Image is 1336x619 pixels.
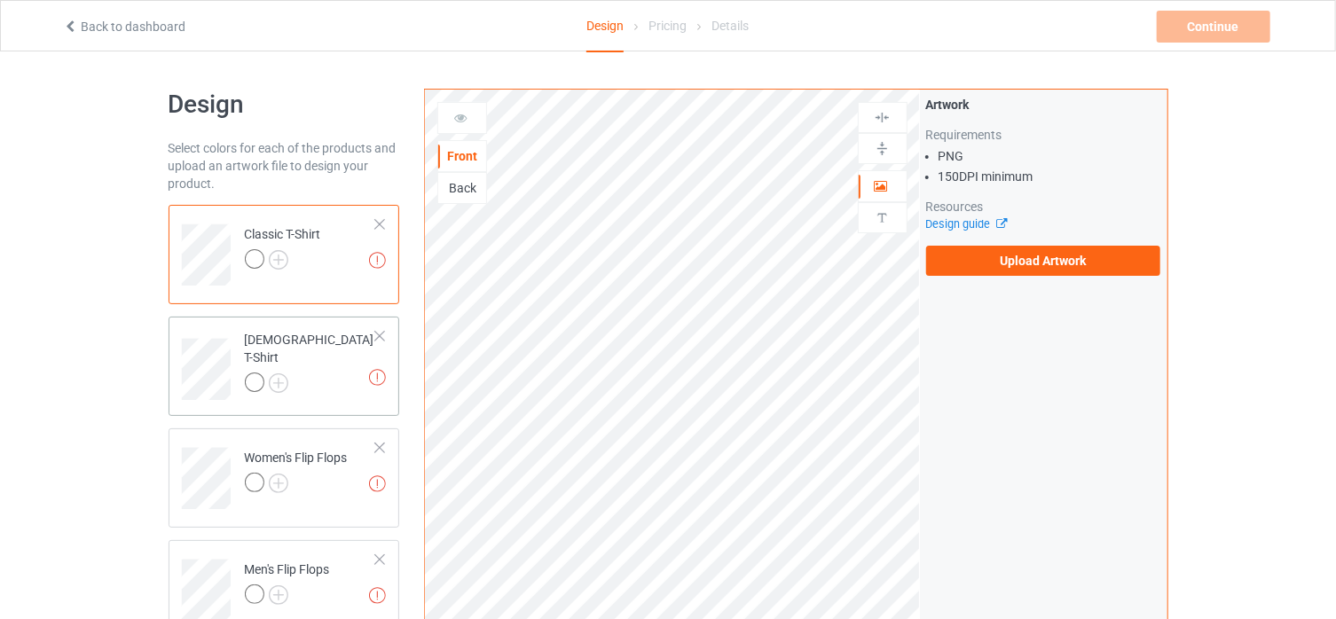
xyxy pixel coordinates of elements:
img: svg+xml;base64,PD94bWwgdmVyc2lvbj0iMS4wIiBlbmNvZGluZz0iVVRGLTgiPz4KPHN2ZyB3aWR0aD0iMjJweCIgaGVpZ2... [269,373,288,393]
img: exclamation icon [369,475,386,492]
div: Pricing [649,1,688,51]
div: [DEMOGRAPHIC_DATA] T-Shirt [169,317,400,416]
div: Women's Flip Flops [245,449,348,491]
div: Requirements [926,126,1161,144]
img: svg+xml;base64,PD94bWwgdmVyc2lvbj0iMS4wIiBlbmNvZGluZz0iVVRGLTgiPz4KPHN2ZyB3aWR0aD0iMjJweCIgaGVpZ2... [269,474,288,493]
a: Design guide [926,217,1007,231]
div: Classic T-Shirt [169,205,400,304]
h1: Design [169,89,400,121]
img: exclamation icon [369,252,386,269]
div: Men's Flip Flops [245,560,330,603]
img: svg%3E%0A [874,209,891,226]
div: [DEMOGRAPHIC_DATA] T-Shirt [245,331,377,391]
div: Design [586,1,624,52]
div: Women's Flip Flops [169,428,400,528]
li: PNG [939,147,1161,165]
img: svg+xml;base64,PD94bWwgdmVyc2lvbj0iMS4wIiBlbmNvZGluZz0iVVRGLTgiPz4KPHN2ZyB3aWR0aD0iMjJweCIgaGVpZ2... [269,250,288,270]
li: 150 DPI minimum [939,168,1161,185]
div: Artwork [926,96,1161,114]
img: svg%3E%0A [874,109,891,126]
div: Select colors for each of the products and upload an artwork file to design your product. [169,139,400,192]
label: Upload Artwork [926,246,1161,276]
img: svg%3E%0A [874,140,891,157]
img: exclamation icon [369,587,386,604]
div: Details [712,1,750,51]
div: Back [438,179,486,197]
div: Classic T-Shirt [245,225,321,268]
div: Front [438,147,486,165]
img: svg+xml;base64,PD94bWwgdmVyc2lvbj0iMS4wIiBlbmNvZGluZz0iVVRGLTgiPz4KPHN2ZyB3aWR0aD0iMjJweCIgaGVpZ2... [269,585,288,605]
div: Resources [926,198,1161,215]
img: exclamation icon [369,369,386,386]
a: Back to dashboard [63,20,185,34]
